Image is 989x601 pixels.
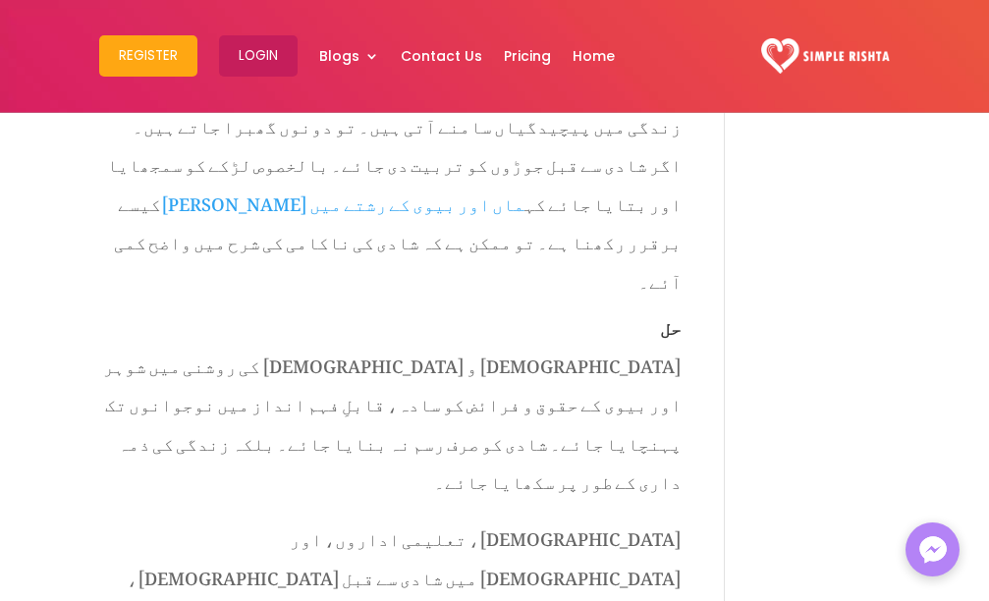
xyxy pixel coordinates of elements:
[161,178,524,222] a: ماں اور بیوی کے رشتے میں [PERSON_NAME]
[401,5,482,107] a: Contact Us
[99,5,197,107] a: Register
[103,340,682,501] span: [DEMOGRAPHIC_DATA] و [DEMOGRAPHIC_DATA] کی روشنی میں شوہر اور بیوی کے حقوق و فرائض کو سادہ، قابلِ...
[660,301,682,346] span: حل
[219,5,298,107] a: Login
[219,35,298,77] button: Login
[913,530,953,570] img: Messenger
[114,178,682,300] span: کیسے برقرر رکھنا ہے۔ تو ممکن ہے کہ شادی کی ناکامی کی شرح میں واضح کمی آئے۔
[504,5,551,107] a: Pricing
[99,35,197,77] button: Register
[319,5,379,107] a: Blogs
[573,5,615,107] a: Home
